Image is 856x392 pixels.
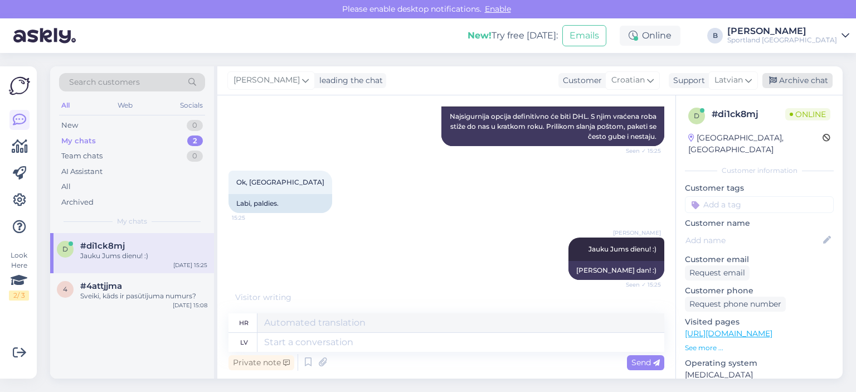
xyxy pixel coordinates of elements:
span: Search customers [69,76,140,88]
div: lv [240,333,248,352]
span: #di1ck8mj [80,241,125,251]
div: [PERSON_NAME] [727,27,837,36]
div: Najsigurnija opcija definitivno će biti DHL. S njim vraćena roba stiže do nas u kratkom roku. Pri... [441,107,664,146]
div: [DATE] 15:25 [173,261,207,269]
p: See more ... [685,343,834,353]
p: Customer name [685,217,834,229]
p: Customer phone [685,285,834,297]
span: d [694,112,699,120]
span: Enable [481,4,514,14]
div: Jauku Jums dienu! :) [80,251,207,261]
div: All [59,98,72,113]
span: #4attjjma [80,281,122,291]
span: [PERSON_NAME] [613,229,661,237]
p: Customer tags [685,182,834,194]
p: Customer email [685,254,834,265]
b: New! [468,30,492,41]
div: Socials [178,98,205,113]
div: leading the chat [315,75,383,86]
div: B [707,28,723,43]
div: Archive chat [762,73,833,88]
span: Jauku Jums dienu! :) [588,245,656,253]
div: All [61,181,71,192]
div: [GEOGRAPHIC_DATA], [GEOGRAPHIC_DATA] [688,132,823,156]
div: Try free [DATE]: [468,29,558,42]
div: Look Here [9,250,29,301]
div: Sveiki, kāds ir pasūtījuma numurs? [80,291,207,301]
div: Private note [228,355,294,370]
div: Online [620,26,680,46]
div: Web [115,98,135,113]
span: 15:25 [232,214,274,222]
div: 0 [187,151,203,162]
span: Online [785,108,830,120]
span: [PERSON_NAME] [234,74,300,86]
div: 2 / 3 [9,291,29,301]
div: 0 [187,120,203,131]
div: Sportland [GEOGRAPHIC_DATA] [727,36,837,45]
input: Add a tag [685,196,834,213]
div: 2 [187,135,203,147]
div: hr [239,313,249,332]
span: Croatian [611,74,645,86]
div: New [61,120,78,131]
a: [PERSON_NAME]Sportland [GEOGRAPHIC_DATA] [727,27,849,45]
div: Customer [558,75,602,86]
div: Labi, paldies. [228,194,332,213]
div: Request phone number [685,297,786,312]
span: My chats [117,216,147,226]
input: Add name [685,234,821,246]
p: Visited pages [685,316,834,328]
span: Send [631,357,660,367]
span: . [295,292,296,302]
div: Customer information [685,166,834,176]
div: AI Assistant [61,166,103,177]
img: Askly Logo [9,75,30,96]
span: . [291,292,293,302]
div: My chats [61,135,96,147]
p: Operating system [685,357,834,369]
div: Support [669,75,705,86]
div: Request email [685,265,750,280]
a: [URL][DOMAIN_NAME] [685,328,772,338]
p: [MEDICAL_DATA] [685,369,834,381]
div: # di1ck8mj [712,108,785,121]
span: Latvian [714,74,743,86]
button: Emails [562,25,606,46]
span: Seen ✓ 15:25 [619,280,661,289]
div: [PERSON_NAME] dan! :) [568,261,664,280]
div: Archived [61,197,94,208]
div: Visitor writing [228,292,664,303]
span: Seen ✓ 15:25 [619,147,661,155]
span: 4 [63,285,67,293]
div: [DATE] 15:08 [173,301,207,309]
div: Team chats [61,151,103,162]
span: . [293,292,295,302]
span: Ok, [GEOGRAPHIC_DATA] [236,178,324,186]
span: d [62,245,68,253]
